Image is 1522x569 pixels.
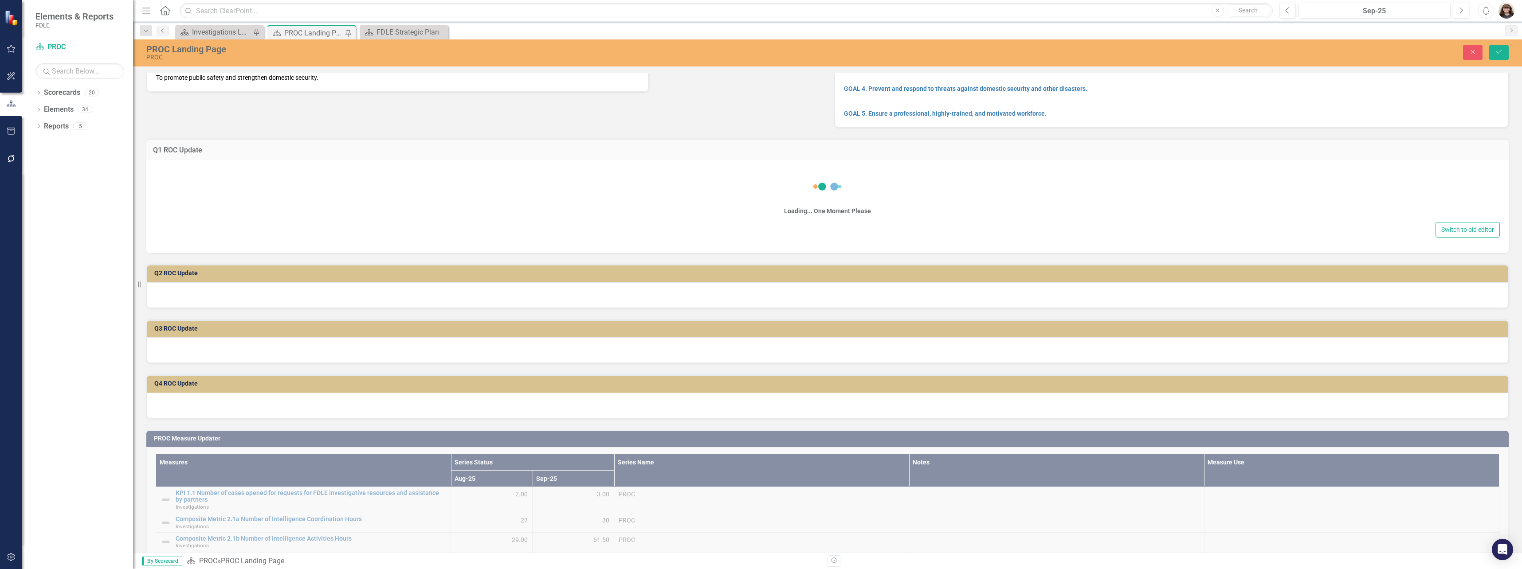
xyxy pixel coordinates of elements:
[192,27,251,38] div: Investigations Landing Page
[154,270,1504,277] h3: Q2 ROC Update
[177,27,251,38] a: Investigations Landing Page
[35,22,114,29] small: FDLE
[35,42,124,52] a: PROC
[221,557,284,565] div: PROC Landing Page
[153,146,1502,154] h3: Q1 ROC Update
[187,556,821,566] div: »
[844,85,1087,92] a: GOAL 4. Prevent and respond to threats against domestic security and other disasters.
[142,557,182,565] span: By Scorecard
[73,122,87,130] div: 5
[284,27,343,39] div: PROC Landing Page
[4,10,20,25] img: ClearPoint Strategy
[146,44,926,54] div: PROC Landing Page
[44,88,80,98] a: Scorecards
[35,11,114,22] span: Elements & Reports
[844,110,1047,117] a: GOAL 5. Ensure a professional, highly-trained, and motivated workforce.
[1298,3,1451,19] button: Sep-25
[154,380,1504,387] h3: Q4 ROC Update
[1239,7,1258,14] span: Search
[784,207,871,215] div: Loading... One Moment Please
[78,106,92,113] div: 34
[362,27,446,38] a: FDLE Strategic Plan
[156,73,639,82] p: To promote public safety and strengthen domestic security.
[35,63,124,79] input: Search Below...
[180,3,1273,19] input: Search ClearPoint...
[44,121,69,132] a: Reports
[146,54,926,61] div: PROC
[1436,222,1500,238] button: Switch to old editor
[85,89,99,97] div: 20
[1492,539,1513,560] div: Open Intercom Messenger
[154,325,1504,332] h3: Q3 ROC Update
[44,105,74,115] a: Elements
[1498,3,1514,19] img: Lola Brannen
[1226,4,1271,17] button: Search
[199,557,217,565] a: PROC
[1302,6,1447,16] div: Sep-25
[377,27,446,38] div: FDLE Strategic Plan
